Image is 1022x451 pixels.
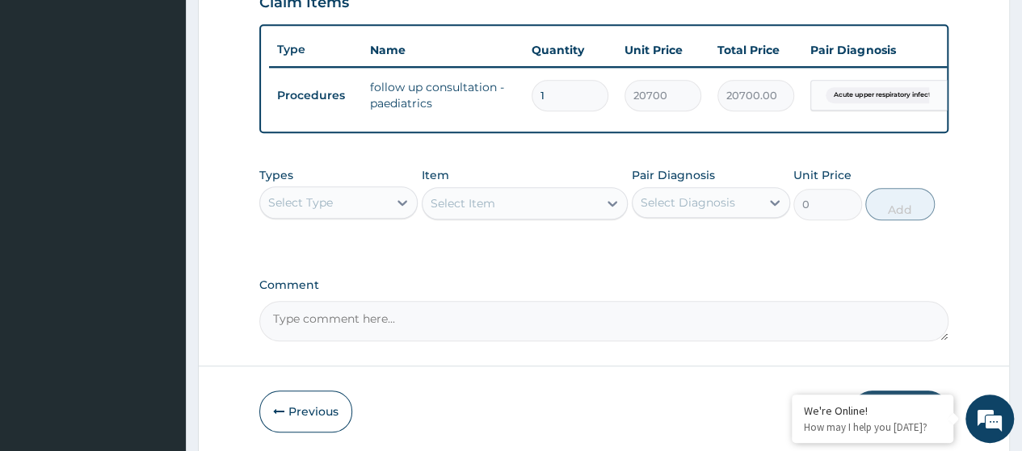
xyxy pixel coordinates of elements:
[709,34,802,66] th: Total Price
[268,194,333,211] div: Select Type
[94,127,223,290] span: We're online!
[84,90,271,111] div: Chat with us now
[8,289,308,345] textarea: Type your message and hit 'Enter'
[632,167,715,183] label: Pair Diagnosis
[269,81,362,111] td: Procedures
[30,81,65,121] img: d_794563401_company_1708531726252_794563401
[793,167,852,183] label: Unit Price
[804,403,941,418] div: We're Online!
[259,278,948,292] label: Comment
[826,87,943,103] span: Acute upper respiratory infect...
[259,169,293,182] label: Types
[362,71,524,119] td: follow up consultation - paediatrics
[422,167,449,183] label: Item
[802,34,980,66] th: Pair Diagnosis
[269,35,362,65] th: Type
[259,390,352,432] button: Previous
[804,420,941,434] p: How may I help you today?
[852,390,948,432] button: Submit
[641,194,735,211] div: Select Diagnosis
[865,188,934,220] button: Add
[362,34,524,66] th: Name
[524,34,616,66] th: Quantity
[616,34,709,66] th: Unit Price
[265,8,304,47] div: Minimize live chat window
